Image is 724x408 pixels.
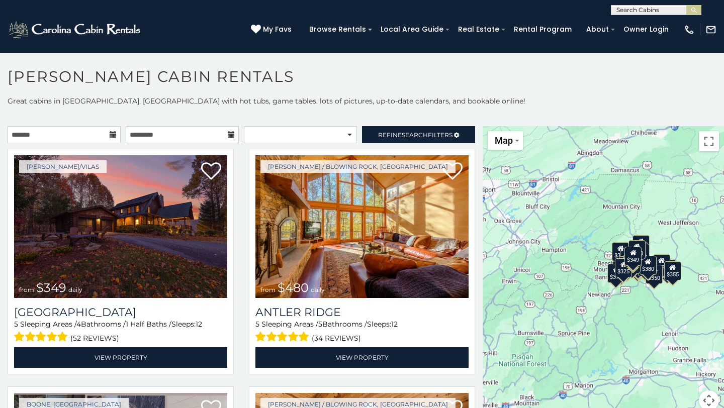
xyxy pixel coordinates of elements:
[255,319,469,345] div: Sleeping Areas / Bathrooms / Sleeps:
[612,242,629,261] div: $305
[304,22,371,37] a: Browse Rentals
[402,131,428,139] span: Search
[362,126,475,143] a: RefineSearchFilters
[318,320,322,329] span: 5
[70,332,119,345] span: (52 reviews)
[495,135,513,146] span: Map
[255,347,469,368] a: View Property
[14,319,227,345] div: Sleeping Areas / Bathrooms / Sleeps:
[255,155,469,298] img: Antler Ridge
[376,22,448,37] a: Local Area Guide
[623,254,641,273] div: $225
[19,160,107,173] a: [PERSON_NAME]/Vilas
[618,22,674,37] a: Owner Login
[263,24,292,35] span: My Favs
[255,305,469,319] a: Antler Ridge
[699,131,719,151] button: Toggle fullscreen view
[664,261,681,280] div: $355
[8,20,143,40] img: White-1-2.png
[255,320,259,329] span: 5
[632,235,650,254] div: $525
[251,24,294,35] a: My Favs
[378,131,452,139] span: Refine Filters
[14,155,227,298] img: Diamond Creek Lodge
[628,240,646,259] div: $320
[14,305,227,319] h3: Diamond Creek Lodge
[653,254,670,273] div: $930
[391,320,398,329] span: 12
[260,160,456,173] a: [PERSON_NAME] / Blowing Rock, [GEOGRAPHIC_DATA]
[14,320,18,329] span: 5
[196,320,202,329] span: 12
[615,258,632,277] div: $325
[509,22,577,37] a: Rental Program
[312,332,361,345] span: (34 reviews)
[36,280,66,295] span: $349
[260,286,276,293] span: from
[255,155,469,298] a: Antler Ridge from $480 daily
[126,320,171,329] span: 1 Half Baths /
[76,320,81,329] span: 4
[14,305,227,319] a: [GEOGRAPHIC_DATA]
[14,155,227,298] a: Diamond Creek Lodge from $349 daily
[311,286,325,293] span: daily
[201,161,221,182] a: Add to favorites
[624,247,642,266] div: $349
[68,286,82,293] span: daily
[619,256,636,275] div: $395
[684,24,695,35] img: phone-regular-white.png
[488,131,523,150] button: Change map style
[581,22,614,37] a: About
[453,22,504,37] a: Real Estate
[14,347,227,368] a: View Property
[607,264,624,283] div: $375
[278,280,309,295] span: $480
[19,286,34,293] span: from
[640,256,657,275] div: $380
[705,24,716,35] img: mail-regular-white.png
